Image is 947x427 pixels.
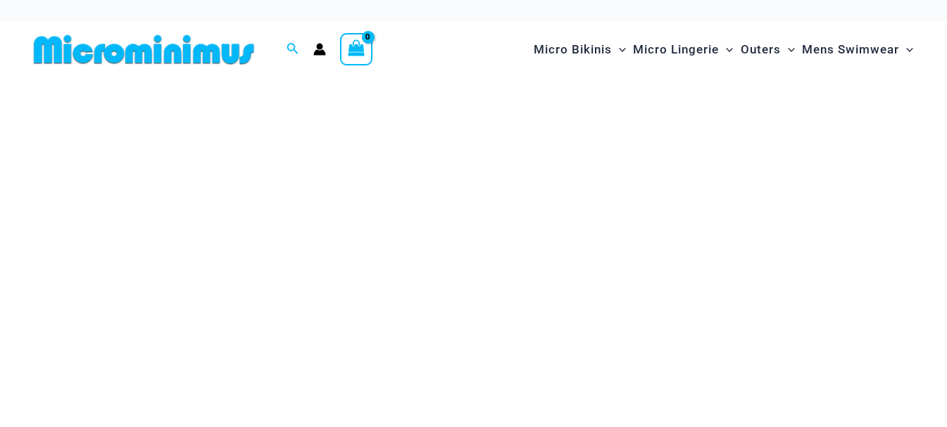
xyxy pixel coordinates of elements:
[629,28,736,71] a: Micro LingerieMenu ToggleMenu Toggle
[899,32,913,68] span: Menu Toggle
[313,43,326,56] a: Account icon link
[287,41,299,58] a: Search icon link
[28,34,260,65] img: MM SHOP LOGO FLAT
[612,32,626,68] span: Menu Toggle
[340,33,372,65] a: View Shopping Cart, empty
[798,28,917,71] a: Mens SwimwearMenu ToggleMenu Toggle
[528,26,919,73] nav: Site Navigation
[633,32,719,68] span: Micro Lingerie
[781,32,795,68] span: Menu Toggle
[802,32,899,68] span: Mens Swimwear
[737,28,798,71] a: OutersMenu ToggleMenu Toggle
[719,32,733,68] span: Menu Toggle
[741,32,781,68] span: Outers
[530,28,629,71] a: Micro BikinisMenu ToggleMenu Toggle
[534,32,612,68] span: Micro Bikinis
